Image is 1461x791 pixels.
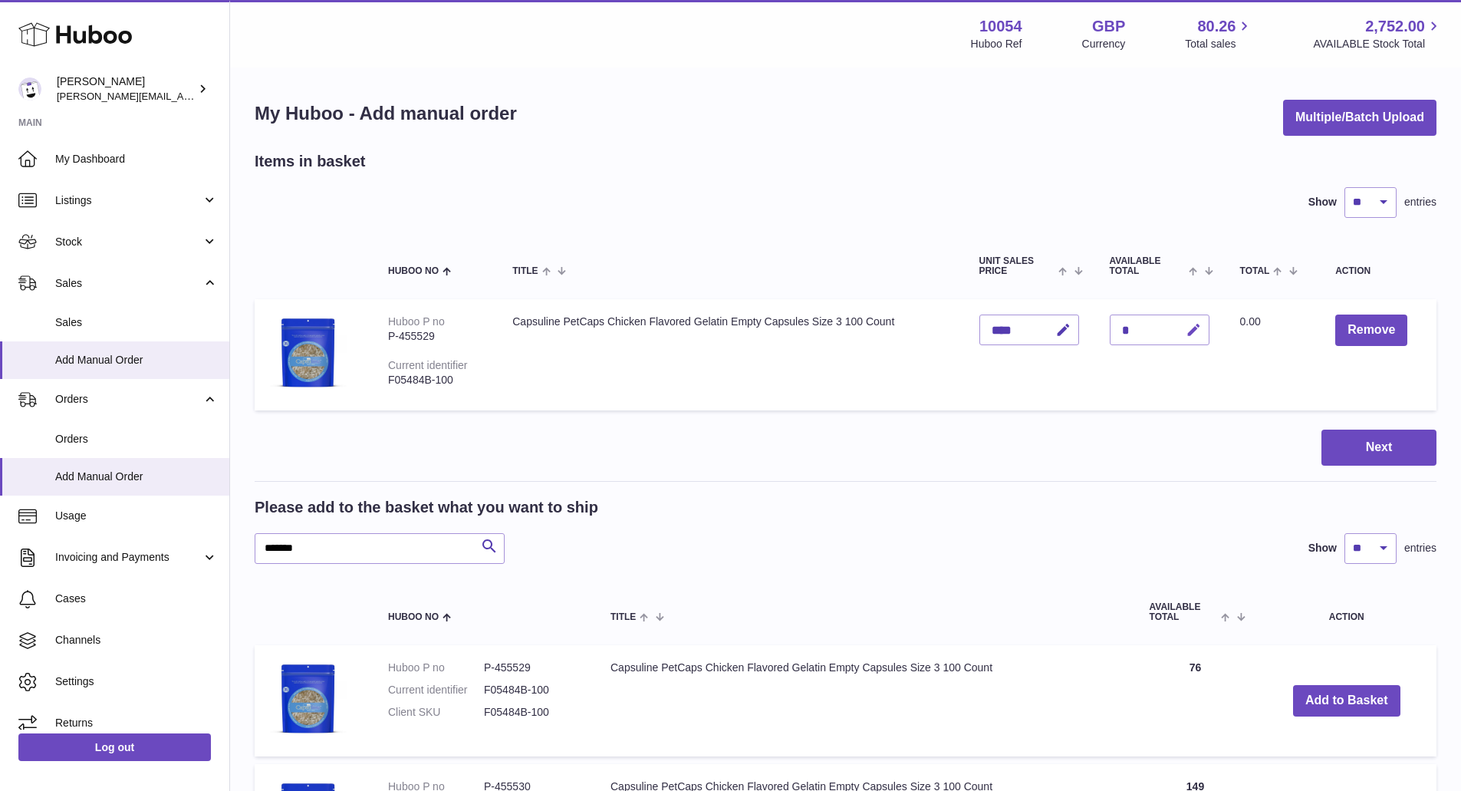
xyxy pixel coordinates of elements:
[484,705,580,720] dd: F05484B-100
[270,661,347,737] img: Capsuline PetCaps Chicken Flavored Gelatin Empty Capsules Size 3 100 Count
[57,74,195,104] div: [PERSON_NAME]
[270,315,347,391] img: Capsuline PetCaps Chicken Flavored Gelatin Empty Capsules Size 3 100 Count
[388,315,445,328] div: Huboo P no
[255,101,517,126] h1: My Huboo - Add manual order
[55,276,202,291] span: Sales
[1283,100,1436,136] button: Multiple/Batch Upload
[388,373,482,387] div: F05484B-100
[55,315,218,330] span: Sales
[1134,645,1257,756] td: 76
[55,509,218,523] span: Usage
[1240,266,1270,276] span: Total
[55,470,218,484] span: Add Manual Order
[1293,685,1400,717] button: Add to Basket
[1257,587,1436,638] th: Action
[55,674,218,689] span: Settings
[1082,37,1126,51] div: Currency
[388,329,482,344] div: P-455529
[1335,315,1407,346] button: Remove
[1185,37,1253,51] span: Total sales
[1240,315,1261,328] span: 0.00
[595,645,1134,756] td: Capsuline PetCaps Chicken Flavored Gelatin Empty Capsules Size 3 100 Count
[388,705,484,720] dt: Client SKU
[484,661,580,675] dd: P-455529
[388,612,439,622] span: Huboo no
[1313,16,1443,51] a: 2,752.00 AVAILABLE Stock Total
[18,77,41,101] img: luz@capsuline.com
[1110,256,1186,276] span: AVAILABLE Total
[1365,16,1425,37] span: 2,752.00
[1308,195,1337,209] label: Show
[512,266,538,276] span: Title
[55,193,202,208] span: Listings
[18,733,211,761] a: Log out
[388,661,484,675] dt: Huboo P no
[1150,602,1218,622] span: AVAILABLE Total
[55,392,202,407] span: Orders
[55,152,218,166] span: My Dashboard
[979,16,1022,37] strong: 10054
[1404,541,1436,555] span: entries
[1092,16,1125,37] strong: GBP
[55,235,202,249] span: Stock
[57,90,308,102] span: [PERSON_NAME][EMAIL_ADDRESS][DOMAIN_NAME]
[1335,266,1421,276] div: Action
[55,716,218,730] span: Returns
[1197,16,1236,37] span: 80.26
[497,299,963,410] td: Capsuline PetCaps Chicken Flavored Gelatin Empty Capsules Size 3 100 Count
[971,37,1022,51] div: Huboo Ref
[55,633,218,648] span: Channels
[255,497,598,518] h2: Please add to the basket what you want to ship
[388,359,468,371] div: Current identifier
[55,432,218,447] span: Orders
[388,683,484,697] dt: Current identifier
[1185,16,1253,51] a: 80.26 Total sales
[1404,195,1436,209] span: entries
[484,683,580,697] dd: F05484B-100
[255,151,366,172] h2: Items in basket
[55,592,218,606] span: Cases
[55,550,202,565] span: Invoicing and Payments
[979,256,1055,276] span: Unit Sales Price
[1308,541,1337,555] label: Show
[55,353,218,367] span: Add Manual Order
[1313,37,1443,51] span: AVAILABLE Stock Total
[1321,430,1436,466] button: Next
[610,612,636,622] span: Title
[388,266,439,276] span: Huboo no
